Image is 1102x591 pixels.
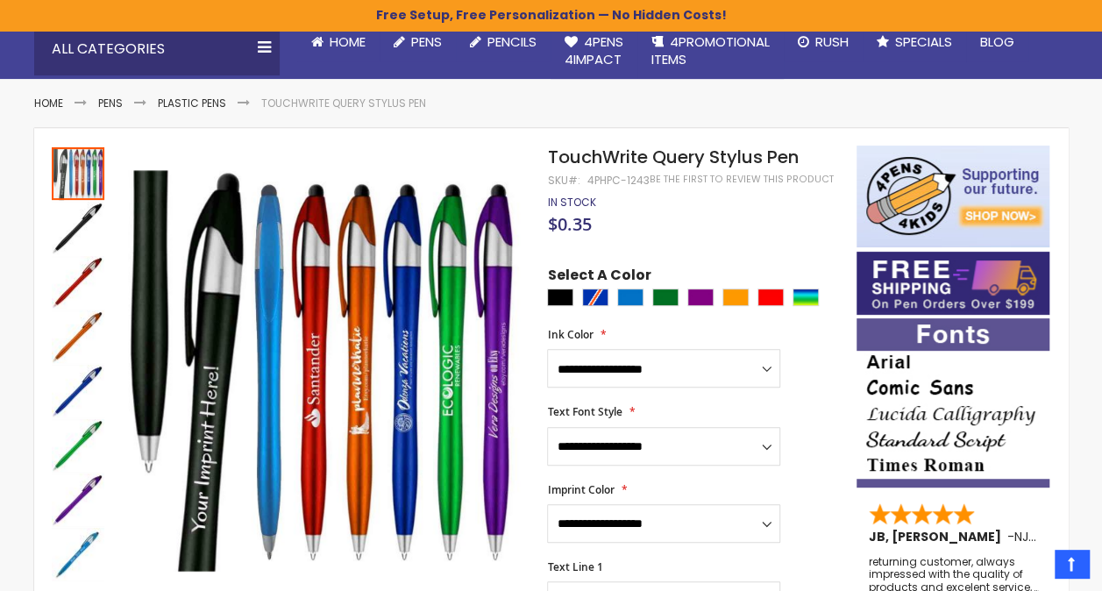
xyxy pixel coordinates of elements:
[980,32,1014,51] span: Blog
[793,288,819,306] div: Assorted
[815,32,849,51] span: Rush
[863,23,966,61] a: Specials
[52,363,106,417] div: TouchWrite Query Stylus Pen
[565,32,623,68] span: 4Pens 4impact
[380,23,456,61] a: Pens
[966,23,1028,61] a: Blog
[52,256,104,309] img: TouchWrite Query Stylus Pen
[52,310,104,363] img: TouchWrite Query Stylus Pen
[651,32,770,68] span: 4PROMOTIONAL ITEMS
[547,173,579,188] strong: SKU
[857,318,1049,488] img: font-personalization-examples
[687,288,714,306] div: Purple
[487,32,537,51] span: Pencils
[957,544,1102,591] iframe: Google Customer Reviews
[637,23,784,80] a: 4PROMOTIONALITEMS
[52,202,104,254] img: TouchWrite Query Stylus Pen
[547,196,595,210] div: Availability
[757,288,784,306] div: Red
[547,212,591,236] span: $0.35
[52,365,104,417] img: TouchWrite Query Stylus Pen
[1014,528,1036,545] span: NJ
[869,528,1007,545] span: JB, [PERSON_NAME]
[297,23,380,61] a: Home
[52,309,106,363] div: TouchWrite Query Stylus Pen
[547,145,798,169] span: TouchWrite Query Stylus Pen
[722,288,749,306] div: Orange
[547,482,614,497] span: Imprint Color
[52,528,104,580] img: TouchWrite Query Stylus Pen
[330,32,366,51] span: Home
[547,266,651,289] span: Select A Color
[124,171,524,572] img: TouchWrite Query Stylus Pen
[52,472,106,526] div: TouchWrite Query Stylus Pen
[52,254,106,309] div: TouchWrite Query Stylus Pen
[649,173,833,186] a: Be the first to review this product
[857,252,1049,315] img: Free shipping on orders over $199
[547,327,593,342] span: Ink Color
[52,474,104,526] img: TouchWrite Query Stylus Pen
[652,288,679,306] div: Green
[52,417,106,472] div: TouchWrite Query Stylus Pen
[52,419,104,472] img: TouchWrite Query Stylus Pen
[52,526,104,580] div: TouchWrite Query Stylus Pen
[547,195,595,210] span: In stock
[456,23,551,61] a: Pencils
[547,559,602,574] span: Text Line 1
[34,23,280,75] div: All Categories
[158,96,226,110] a: Plastic Pens
[98,96,123,110] a: Pens
[411,32,442,51] span: Pens
[547,288,573,306] div: Black
[52,146,106,200] div: TouchWrite Query Stylus Pen
[587,174,649,188] div: 4PHPC-1243
[547,404,622,419] span: Text Font Style
[52,200,106,254] div: TouchWrite Query Stylus Pen
[551,23,637,80] a: 4Pens4impact
[784,23,863,61] a: Rush
[261,96,426,110] li: TouchWrite Query Stylus Pen
[617,288,643,306] div: Blue Light
[857,146,1049,247] img: 4pens 4 kids
[34,96,63,110] a: Home
[895,32,952,51] span: Specials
